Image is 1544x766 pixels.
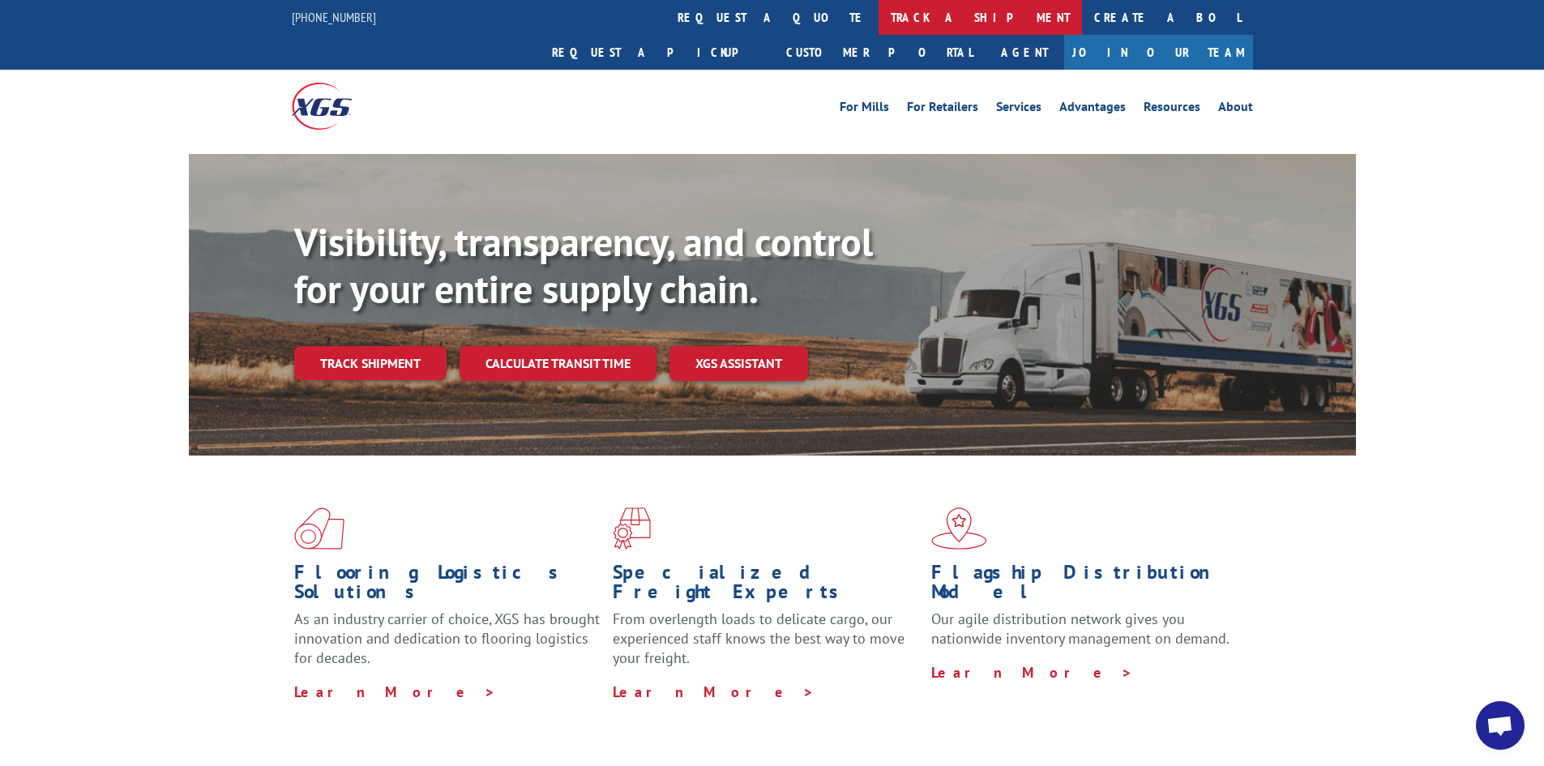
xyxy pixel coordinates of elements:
[931,563,1238,610] h1: Flagship Distribution Model
[292,9,376,25] a: [PHONE_NUMBER]
[613,563,919,610] h1: Specialized Freight Experts
[540,35,774,70] a: Request a pickup
[1059,101,1126,118] a: Advantages
[985,35,1064,70] a: Agent
[840,101,889,118] a: For Mills
[1476,701,1525,750] div: Open chat
[1218,101,1253,118] a: About
[613,610,919,682] p: From overlength loads to delicate cargo, our experienced staff knows the best way to move your fr...
[996,101,1041,118] a: Services
[294,507,344,550] img: xgs-icon-total-supply-chain-intelligence-red
[931,663,1133,682] a: Learn More >
[294,563,601,610] h1: Flooring Logistics Solutions
[1144,101,1200,118] a: Resources
[460,346,657,381] a: Calculate transit time
[1064,35,1253,70] a: Join Our Team
[294,683,496,701] a: Learn More >
[907,101,978,118] a: For Retailers
[669,346,808,381] a: XGS ASSISTANT
[774,35,985,70] a: Customer Portal
[294,610,600,667] span: As an industry carrier of choice, XGS has brought innovation and dedication to flooring logistics...
[294,346,447,380] a: Track shipment
[931,610,1230,648] span: Our agile distribution network gives you nationwide inventory management on demand.
[294,216,873,314] b: Visibility, transparency, and control for your entire supply chain.
[931,507,987,550] img: xgs-icon-flagship-distribution-model-red
[613,507,651,550] img: xgs-icon-focused-on-flooring-red
[613,683,815,701] a: Learn More >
